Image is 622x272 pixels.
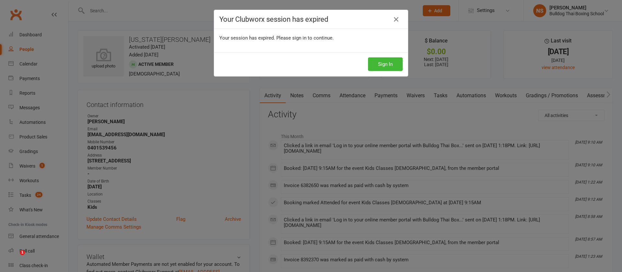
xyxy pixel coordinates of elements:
[219,15,403,23] h4: Your Clubworx session has expired
[391,14,401,25] a: Close
[6,250,22,266] iframe: Intercom live chat
[20,250,25,255] span: 1
[219,35,334,41] span: Your session has expired. Please sign in to continue.
[368,57,403,71] button: Sign In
